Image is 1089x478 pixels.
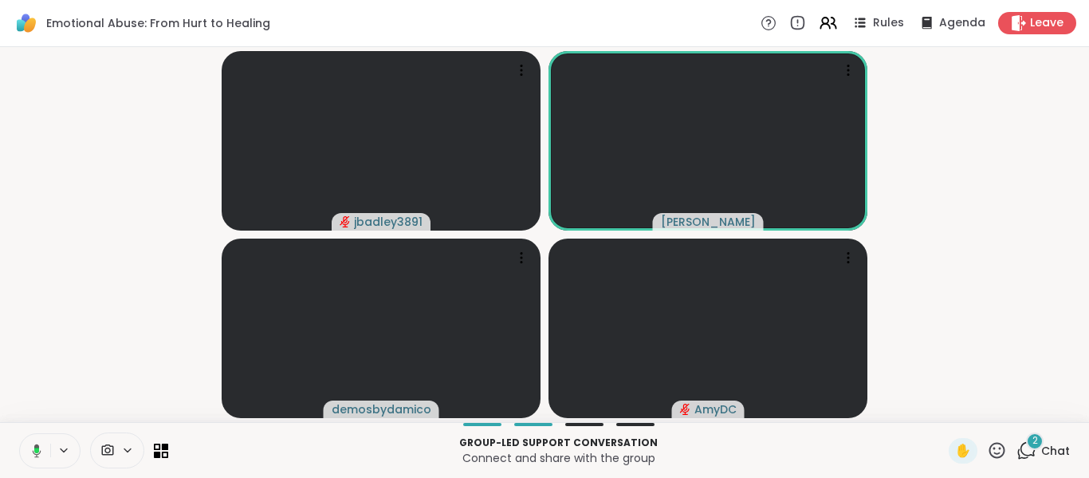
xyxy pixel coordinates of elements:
span: Chat [1041,443,1070,459]
span: jbadley3891 [354,214,423,230]
img: ShareWell Logomark [13,10,40,37]
span: Leave [1030,15,1063,31]
span: audio-muted [340,216,351,227]
span: audio-muted [680,404,691,415]
span: [PERSON_NAME] [661,214,756,230]
span: 2 [1032,434,1038,448]
span: Rules [873,15,904,31]
span: ✋ [955,441,971,460]
span: demosbydamico [332,401,431,417]
p: Group-led support conversation [178,436,939,450]
span: Emotional Abuse: From Hurt to Healing [46,15,270,31]
span: AmyDC [694,401,737,417]
span: Agenda [939,15,985,31]
p: Connect and share with the group [178,450,939,466]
